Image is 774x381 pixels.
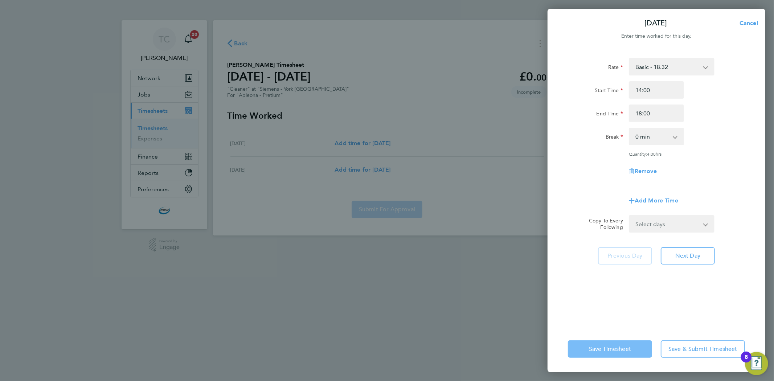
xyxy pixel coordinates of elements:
[675,252,700,259] span: Next Day
[728,16,765,30] button: Cancel
[737,20,758,26] span: Cancel
[608,64,623,73] label: Rate
[645,18,667,28] p: [DATE]
[647,151,656,157] span: 4.00
[661,340,745,358] button: Save & Submit Timesheet
[568,340,652,358] button: Save Timesheet
[595,87,623,96] label: Start Time
[589,345,631,353] span: Save Timesheet
[661,247,715,265] button: Next Day
[745,352,768,375] button: Open Resource Center, 8 new notifications
[597,110,623,119] label: End Time
[629,198,678,204] button: Add More Time
[668,345,737,353] span: Save & Submit Timesheet
[635,168,657,175] span: Remove
[629,168,657,174] button: Remove
[629,105,684,122] input: E.g. 18:00
[606,134,623,142] label: Break
[629,81,684,99] input: E.g. 08:00
[635,197,678,204] span: Add More Time
[629,151,714,157] div: Quantity: hrs
[548,32,765,41] div: Enter time worked for this day.
[745,357,748,366] div: 8
[583,217,623,230] label: Copy To Every Following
